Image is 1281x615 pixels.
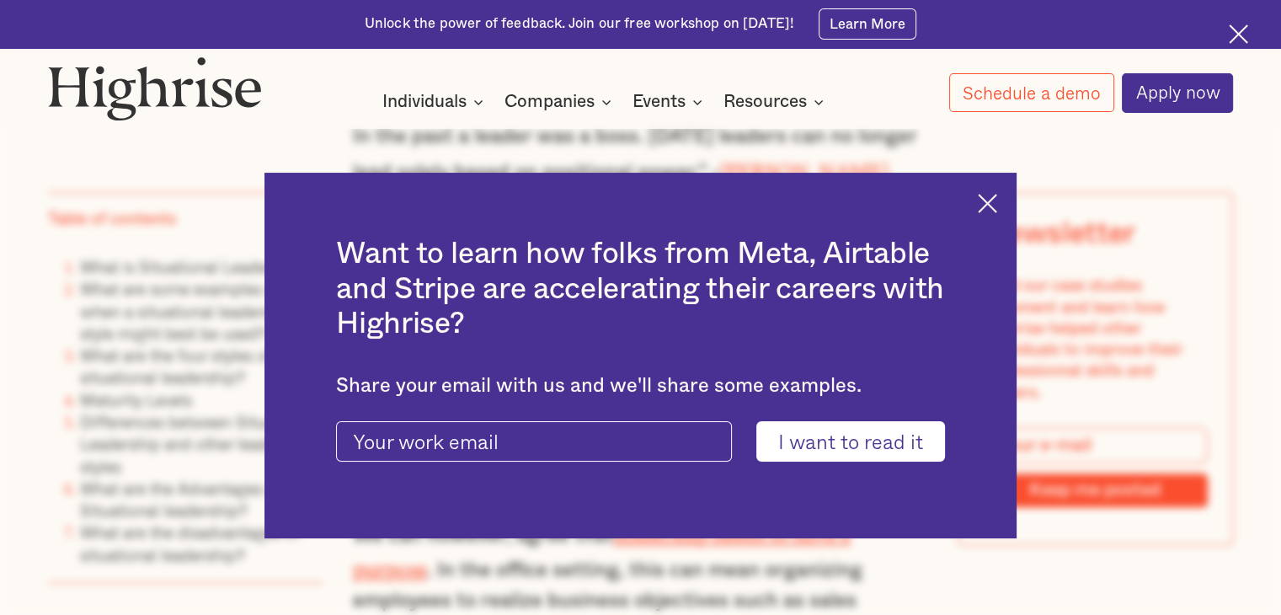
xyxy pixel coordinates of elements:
[336,421,944,462] form: current-ascender-blog-article-modal-form
[336,421,732,462] input: Your work email
[756,421,945,462] input: I want to read it
[382,92,467,112] div: Individuals
[336,237,944,341] h2: Want to learn how folks from Meta, Airtable and Stripe are accelerating their careers with Highrise?
[949,73,1114,112] a: Schedule a demo
[632,92,707,112] div: Events
[978,194,997,213] img: Cross icon
[632,92,686,112] div: Events
[48,56,262,121] img: Highrise logo
[819,8,917,39] a: Learn More
[723,92,807,112] div: Resources
[382,92,488,112] div: Individuals
[336,374,944,398] div: Share your email with us and we'll share some examples.
[504,92,595,112] div: Companies
[723,92,829,112] div: Resources
[1229,24,1248,44] img: Cross icon
[504,92,616,112] div: Companies
[365,14,794,34] div: Unlock the power of feedback. Join our free workshop on [DATE]!
[1122,73,1233,113] a: Apply now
